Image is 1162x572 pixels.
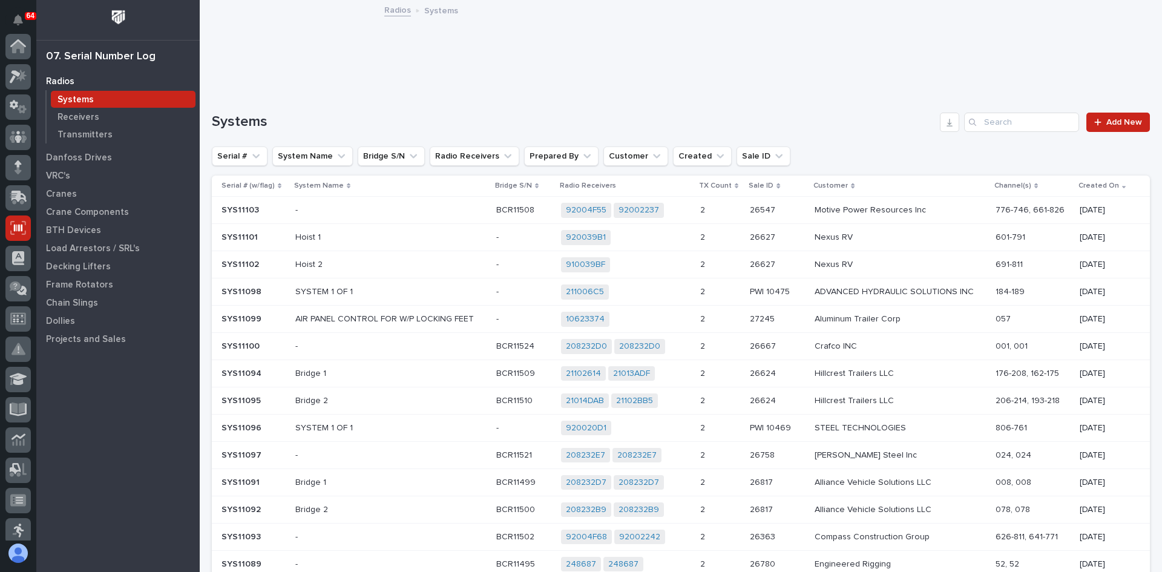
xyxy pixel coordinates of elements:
[212,469,1150,496] tr: SYS11091SYS11091 Bridge 1BCR11499BCR11499 208232D7 208232D7 22 2681726817 Alliance Vehicle Soluti...
[750,203,778,215] p: 26547
[36,221,200,239] a: BTH Devices
[212,442,1150,469] tr: SYS11097SYS11097 -BCR11521BCR11521 208232E7 208232E7 22 2675826758 [PERSON_NAME] Steel Inc024, 02...
[222,284,264,297] p: SYS11098
[212,251,1150,278] tr: SYS11102SYS11102 Hoist 2-- 910039BF 22 2662726627 Nexus RV691-811[DATE]
[47,126,200,143] a: Transmitters
[996,478,1070,488] p: 008, 008
[222,393,263,406] p: SYS11095
[495,179,532,192] p: Bridge S/N
[36,312,200,330] a: Dollies
[613,369,650,379] a: 21013ADF
[996,260,1070,270] p: 691-811
[496,257,501,270] p: -
[750,475,775,488] p: 26817
[212,197,1150,224] tr: SYS11103SYS11103 -BCR11508BCR11508 92004F55 92002237 22 2654726547 Motive Power Resources Inc776-...
[1080,369,1131,379] p: [DATE]
[750,421,793,433] p: PWI 10469
[815,287,985,297] p: ADVANCED HYDRAULIC SOLUTIONS INC
[212,524,1150,551] tr: SYS11093SYS11093 -BCR11502BCR11502 92004F68 92002242 22 2636326363 Compass Construction Group626-...
[700,393,707,406] p: 2
[996,505,1070,515] p: 078, 078
[496,312,501,324] p: -
[46,334,126,345] p: Projects and Sales
[1080,559,1131,570] p: [DATE]
[815,559,985,570] p: Engineered Rigging
[566,450,605,461] a: 208232E7
[222,179,275,192] p: Serial # (w/flag)
[496,475,538,488] p: BCR11499
[1080,232,1131,243] p: [DATE]
[36,239,200,257] a: Load Arrestors / SRL's
[295,369,487,379] p: Bridge 1
[496,203,537,215] p: BCR11508
[700,312,707,324] p: 2
[1106,118,1142,127] span: Add New
[46,189,77,200] p: Cranes
[36,275,200,294] a: Frame Rotators
[295,396,487,406] p: Bridge 2
[750,557,778,570] p: 26780
[749,179,773,192] p: Sale ID
[700,530,707,542] p: 2
[295,314,487,324] p: AIR PANEL CONTROL FOR W/P LOCKING FEET
[750,502,775,515] p: 26817
[222,475,262,488] p: SYS11091
[496,230,501,243] p: -
[212,415,1150,442] tr: SYS11096SYS11096 SYSTEM 1 OF 1-- 920020D1 22 PWI 10469PWI 10469 STEEL TECHNOLOGIES806-761[DATE]
[700,230,707,243] p: 2
[5,7,31,33] button: Notifications
[1080,396,1131,406] p: [DATE]
[36,148,200,166] a: Danfoss Drives
[222,257,261,270] p: SYS11102
[750,366,778,379] p: 26624
[212,496,1150,524] tr: SYS11092SYS11092 Bridge 2BCR11500BCR11500 208232B9 208232B9 22 2681726817 Alliance Vehicle Soluti...
[566,341,607,352] a: 208232D0
[212,387,1150,415] tr: SYS11095SYS11095 Bridge 2BCR11510BCR11510 21014DAB 21102BB5 22 2662426624 Hillcrest Trailers LLC2...
[619,532,660,542] a: 92002242
[700,203,707,215] p: 2
[700,502,707,515] p: 2
[566,260,605,270] a: 910039BF
[295,559,487,570] p: -
[996,396,1070,406] p: 206-214, 193-218
[222,557,264,570] p: SYS11089
[750,339,778,352] p: 26667
[996,341,1070,352] p: 001, 001
[295,232,487,243] p: Hoist 1
[815,532,985,542] p: Compass Construction Group
[815,396,985,406] p: Hillcrest Trailers LLC
[560,179,616,192] p: Radio Receivers
[815,478,985,488] p: Alliance Vehicle Solutions LLC
[815,423,985,433] p: STEEL TECHNOLOGIES
[1080,287,1131,297] p: [DATE]
[1080,341,1131,352] p: [DATE]
[222,312,264,324] p: SYS11099
[295,478,487,488] p: Bridge 1
[222,203,261,215] p: SYS11103
[566,532,607,542] a: 92004F68
[46,76,74,87] p: Radios
[1080,205,1131,215] p: [DATE]
[750,284,792,297] p: PWI 10475
[496,393,535,406] p: BCR11510
[496,284,501,297] p: -
[619,478,659,488] a: 208232D7
[222,366,264,379] p: SYS11094
[36,203,200,221] a: Crane Components
[212,224,1150,251] tr: SYS11101SYS11101 Hoist 1-- 920039B1 22 2662726627 Nexus RV601-791[DATE]
[36,330,200,348] a: Projects and Sales
[496,502,537,515] p: BCR11500
[700,475,707,488] p: 2
[430,146,519,166] button: Radio Receivers
[46,171,70,182] p: VRC's
[815,369,985,379] p: Hillcrest Trailers LLC
[46,316,75,327] p: Dollies
[815,450,985,461] p: [PERSON_NAME] Steel Inc
[750,230,778,243] p: 26627
[700,257,707,270] p: 2
[566,314,605,324] a: 10623374
[994,179,1031,192] p: Channel(s)
[212,333,1150,360] tr: SYS11100SYS11100 -BCR11524BCR11524 208232D0 208232D0 22 2666726667 Crafco INC001, 001[DATE]
[996,232,1070,243] p: 601-791
[750,530,778,542] p: 26363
